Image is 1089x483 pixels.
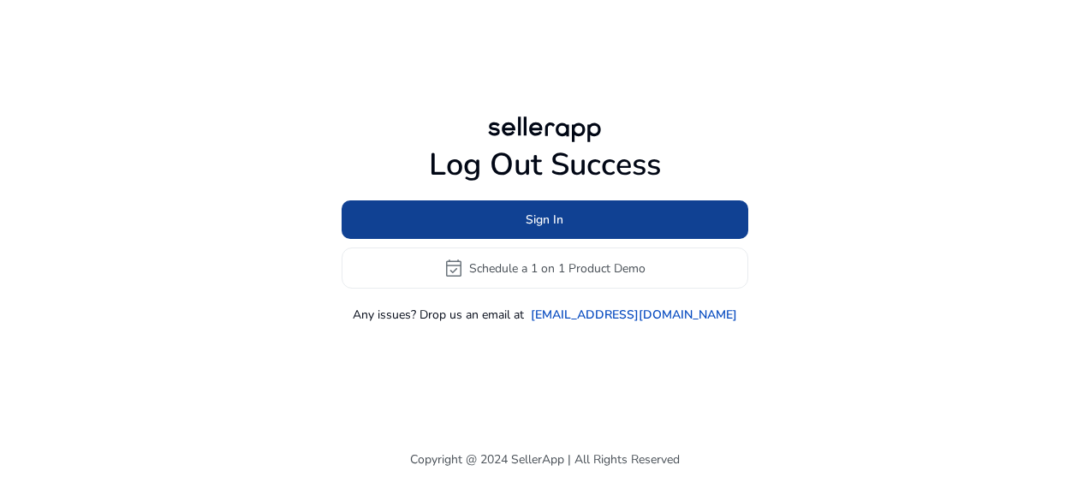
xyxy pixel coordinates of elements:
[526,211,563,229] span: Sign In
[342,146,748,183] h1: Log Out Success
[342,200,748,239] button: Sign In
[531,306,737,324] a: [EMAIL_ADDRESS][DOMAIN_NAME]
[353,306,524,324] p: Any issues? Drop us an email at
[443,258,464,278] span: event_available
[342,247,748,289] button: event_availableSchedule a 1 on 1 Product Demo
